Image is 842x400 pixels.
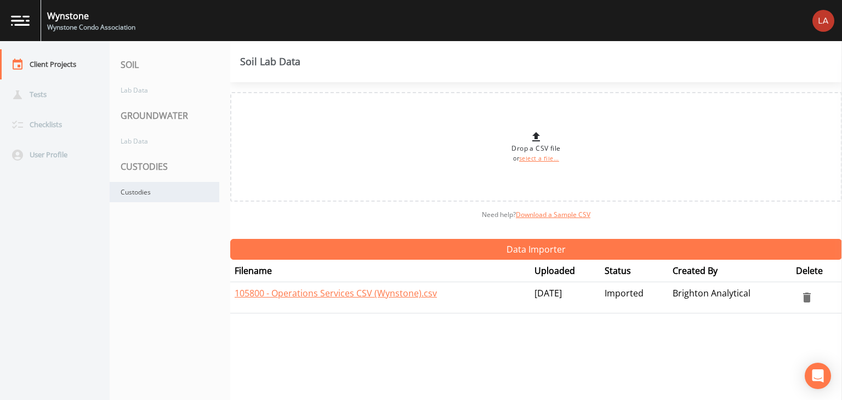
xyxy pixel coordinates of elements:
div: Wynstone Condo Association [47,22,135,32]
th: Created By [668,260,792,282]
td: Imported [600,282,668,313]
th: Uploaded [530,260,600,282]
button: delete [796,287,818,308]
a: select a file... [519,155,559,162]
button: Data Importer [230,239,842,260]
a: Lab Data [110,131,219,151]
div: Open Intercom Messenger [805,363,831,389]
div: Soil Lab Data [240,57,300,66]
div: Drop a CSV file [511,130,560,163]
div: SOIL [110,49,230,80]
a: 105800 - Operations Services CSV (Wynstone).csv [235,287,437,299]
span: Need help? [482,210,590,219]
small: or [513,155,559,162]
td: Brighton Analytical [668,282,792,313]
div: Wynstone [47,9,135,22]
td: [DATE] [530,282,600,313]
img: bd2ccfa184a129701e0c260bc3a09f9b [812,10,834,32]
a: Lab Data [110,80,219,100]
a: Download a Sample CSV [516,210,590,219]
a: Custodies [110,182,219,202]
th: Status [600,260,668,282]
img: logo [11,15,30,26]
div: CUSTODIES [110,151,230,182]
th: Delete [792,260,842,282]
th: Filename [230,260,530,282]
div: GROUNDWATER [110,100,230,131]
